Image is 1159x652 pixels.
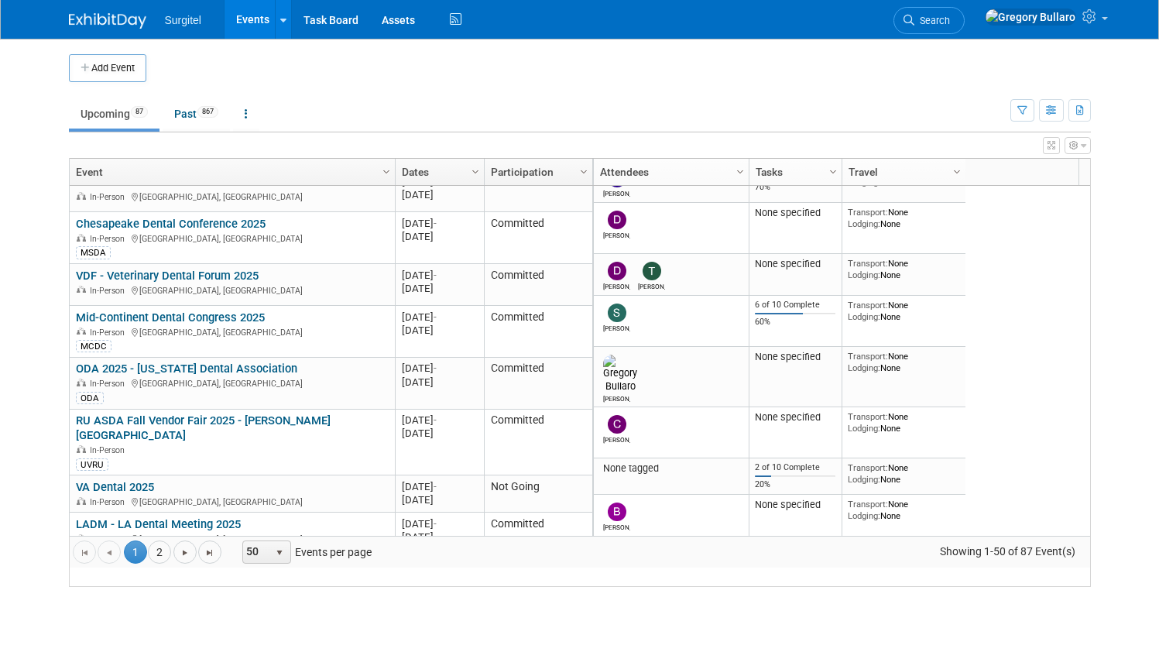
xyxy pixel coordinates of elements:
div: Dan Hardy [603,229,630,239]
span: Lodging: [848,311,880,322]
div: 20% [755,479,835,490]
span: Column Settings [734,166,746,178]
span: 50 [243,541,269,563]
a: Past867 [163,99,230,129]
td: Committed [484,513,592,564]
div: [DATE] [402,282,477,295]
a: Search [893,7,965,34]
div: [DATE] [402,480,477,493]
a: Column Settings [575,159,592,182]
span: - [434,176,437,187]
div: [GEOGRAPHIC_DATA], [GEOGRAPHIC_DATA] [76,532,388,545]
div: None None [848,499,959,521]
span: select [273,547,286,559]
div: None None [848,462,959,485]
img: In-Person Event [77,497,86,505]
div: [GEOGRAPHIC_DATA], [GEOGRAPHIC_DATA] [76,232,388,245]
div: None None [848,411,959,434]
img: Brian Craig [608,503,626,521]
span: Transport: [848,207,888,218]
a: Column Settings [378,159,395,182]
a: Go to the first page [73,540,96,564]
a: SOHC - Saskatchewan Dental Conference 2025 [76,175,317,189]
div: None tagged [599,462,742,475]
img: Tim Faircloth [643,262,661,280]
td: Committed [484,170,592,212]
span: In-Person [90,192,129,202]
span: 87 [131,106,148,118]
a: Attendees [600,159,739,185]
div: Brian Craig [603,521,630,531]
div: [DATE] [402,362,477,375]
a: VA Dental 2025 [76,480,154,494]
a: Event [76,159,385,185]
span: Transport: [848,351,888,362]
a: Column Settings [467,159,484,182]
a: Go to the last page [198,540,221,564]
div: None None [848,351,959,373]
span: Lodging: [848,474,880,485]
div: None None [848,300,959,322]
span: - [434,481,437,492]
span: Surgitel [165,14,201,26]
a: Mid-Continent Dental Congress 2025 [76,311,265,324]
span: Column Settings [469,166,482,178]
div: Chris Martinez [603,434,630,444]
div: None specified [755,499,835,511]
div: [DATE] [402,217,477,230]
a: Tasks [756,159,832,185]
div: [DATE] [402,324,477,337]
span: Column Settings [951,166,963,178]
div: [GEOGRAPHIC_DATA], [GEOGRAPHIC_DATA] [76,376,388,389]
span: Lodging: [848,510,880,521]
div: None specified [755,411,835,424]
div: [DATE] [402,311,477,324]
div: None None [848,207,959,229]
div: [GEOGRAPHIC_DATA], [GEOGRAPHIC_DATA] [76,283,388,297]
div: None specified [755,258,835,270]
img: Gregory Bullaro [985,9,1076,26]
a: Participation [491,159,582,185]
span: 867 [197,106,218,118]
span: Lodging: [848,423,880,434]
span: Go to the next page [179,547,191,559]
div: [DATE] [402,188,477,201]
td: Not Going [484,475,592,513]
a: Dates [402,159,474,185]
span: - [434,311,437,323]
span: Events per page [222,540,387,564]
img: In-Person Event [77,286,86,293]
div: Jake Fehr [603,187,630,197]
td: Committed [484,306,592,358]
span: In-Person [90,286,129,296]
td: Committed [484,358,592,410]
img: Sandy Britt [608,304,626,322]
a: ODA 2025 - [US_STATE] Dental Association [76,362,297,376]
a: Column Settings [732,159,749,182]
span: In-Person [90,328,129,338]
div: [DATE] [402,414,477,427]
img: In-Person Event [77,534,86,542]
span: Showing 1-50 of 87 Event(s) [925,540,1089,562]
div: 60% [755,317,835,328]
div: Tim Faircloth [638,280,665,290]
div: [DATE] [402,517,477,530]
span: 1 [124,540,147,564]
img: ExhibitDay [69,13,146,29]
span: Lodging: [848,362,880,373]
div: UVRU [76,458,108,471]
span: Column Settings [380,166,393,178]
a: Travel [849,159,955,185]
span: - [434,362,437,374]
span: In-Person [90,497,129,507]
span: In-Person [90,534,129,544]
a: LADM - LA Dental Meeting 2025 [76,517,241,531]
span: Go to the last page [204,547,216,559]
td: Committed [484,264,592,306]
span: Transport: [848,258,888,269]
div: 6 of 10 Complete [755,300,835,311]
div: Sandy Britt [603,322,630,332]
div: [DATE] [402,493,477,506]
span: Transport: [848,499,888,510]
span: Go to the previous page [103,547,115,559]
